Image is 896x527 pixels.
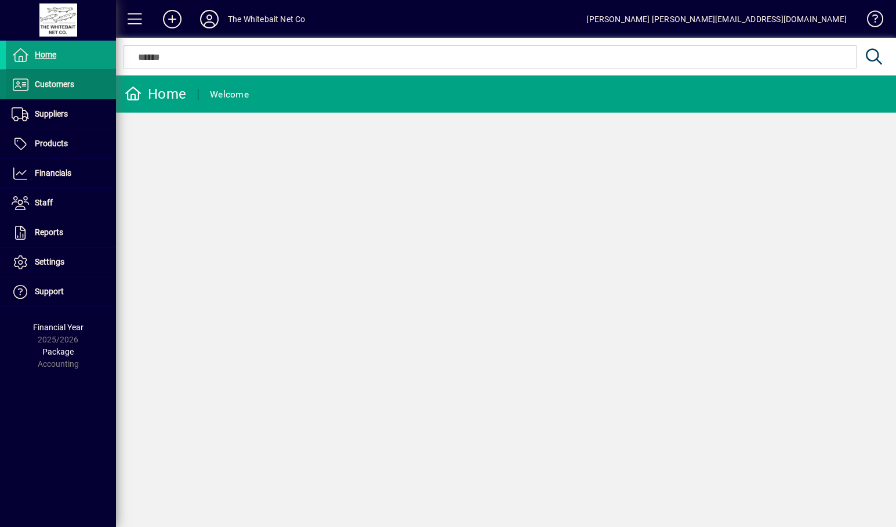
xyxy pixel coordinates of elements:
span: Suppliers [35,109,68,118]
a: Knowledge Base [858,2,882,40]
span: Support [35,287,64,296]
span: Financials [35,168,71,178]
a: Financials [6,159,116,188]
a: Products [6,129,116,158]
button: Profile [191,9,228,30]
span: Financial Year [33,323,84,332]
a: Reports [6,218,116,247]
a: Staff [6,189,116,218]
a: Support [6,277,116,306]
a: Customers [6,70,116,99]
span: Products [35,139,68,148]
span: Customers [35,80,74,89]
div: Welcome [210,85,249,104]
button: Add [154,9,191,30]
span: Settings [35,257,64,266]
div: The Whitebait Net Co [228,10,306,28]
span: Package [42,347,74,356]
span: Home [35,50,56,59]
div: [PERSON_NAME] [PERSON_NAME][EMAIL_ADDRESS][DOMAIN_NAME] [586,10,847,28]
div: Home [125,85,186,103]
span: Reports [35,228,63,237]
a: Settings [6,248,116,277]
a: Suppliers [6,100,116,129]
span: Staff [35,198,53,207]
